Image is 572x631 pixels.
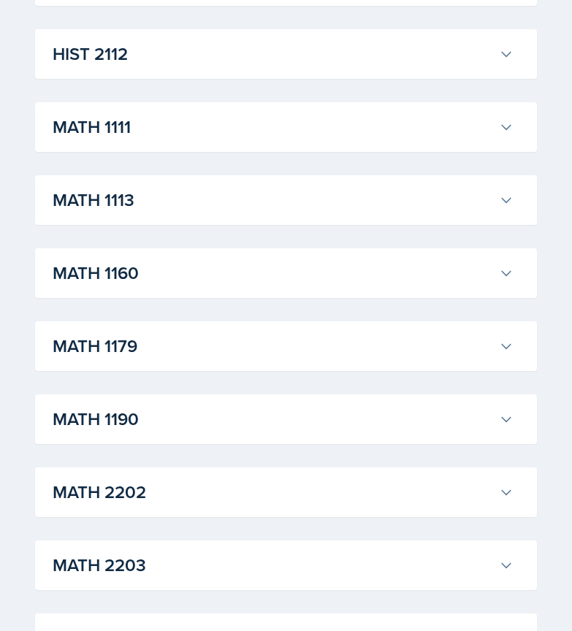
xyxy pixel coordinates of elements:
[50,330,516,362] button: MATH 1179
[50,549,516,581] button: MATH 2203
[50,38,516,70] button: HIST 2112
[50,403,516,435] button: MATH 1190
[50,257,516,289] button: MATH 1160
[53,260,493,286] h3: MATH 1160
[53,41,493,67] h3: HIST 2112
[53,187,493,213] h3: MATH 1113
[50,184,516,216] button: MATH 1113
[53,479,493,505] h3: MATH 2202
[50,476,516,508] button: MATH 2202
[50,111,516,143] button: MATH 1111
[53,406,493,432] h3: MATH 1190
[53,114,493,140] h3: MATH 1111
[53,552,493,578] h3: MATH 2203
[53,333,493,359] h3: MATH 1179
